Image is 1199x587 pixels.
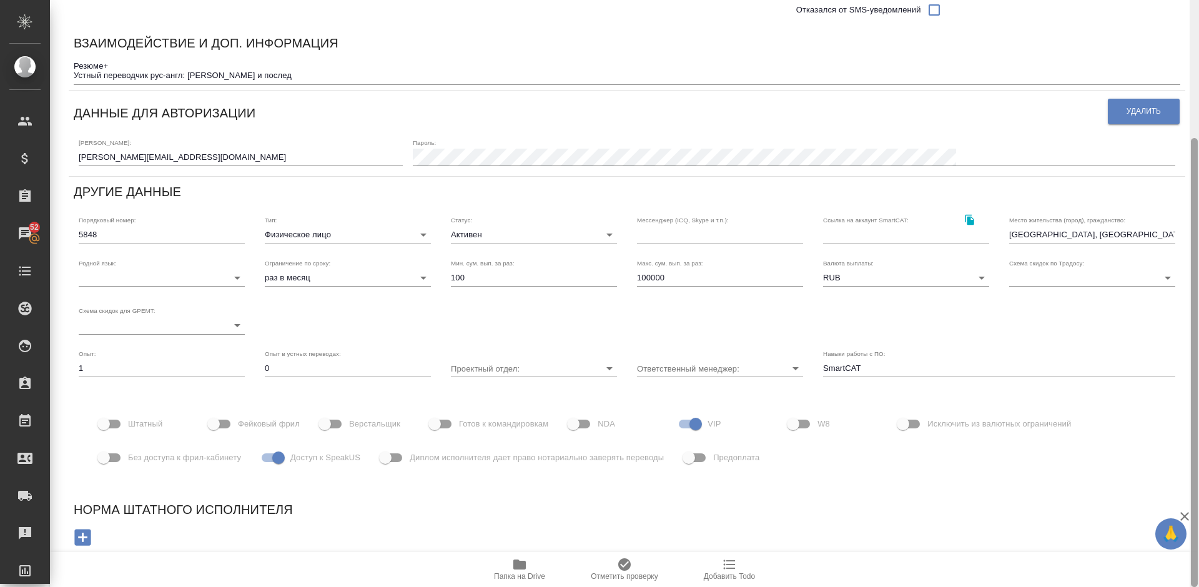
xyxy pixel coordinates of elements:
label: Родной язык: [79,260,117,266]
label: Ограничение по сроку: [265,260,330,266]
label: Пароль: [413,139,436,146]
label: Статус: [451,217,472,224]
span: Фейковый фрил [238,418,300,430]
div: раз в месяц [265,269,431,287]
label: Опыт в устных переводах: [265,350,341,357]
span: VIP [708,418,721,430]
span: Без доступа к фрил-кабинету [128,451,241,464]
label: Место жительства (город), гражданство: [1009,217,1125,224]
label: Мин. сум. вып. за раз: [451,260,515,266]
label: [PERSON_NAME]: [79,139,131,146]
span: Диплом исполнителя дает право нотариально заверять переводы [410,451,664,464]
textarea: Резюме+ Устный переводчик рус-англ: [PERSON_NAME] и послед [74,61,1180,81]
h6: Норма штатного исполнителя [74,500,1180,520]
span: Готов к командировкам [459,418,548,430]
span: Верстальщик [349,418,400,430]
button: Добавить [66,525,100,550]
span: 🙏 [1160,521,1182,547]
button: Open [787,360,804,377]
a: 52 [3,218,47,249]
h6: Взаимодействие и доп. информация [74,33,338,53]
label: Опыт: [79,350,96,357]
button: Open [601,360,618,377]
label: Макс. сум. вып. за раз: [637,260,703,266]
span: Удалить [1127,106,1161,117]
label: Ссылка на аккаунт SmartCAT: [823,217,909,224]
button: Удалить [1108,99,1180,124]
label: Тип: [265,217,277,224]
div: Активен [451,226,617,244]
label: Навыки работы с ПО: [823,350,886,357]
div: RUB [823,269,989,287]
span: Доступ к SpeakUS [290,451,360,464]
label: Валюта выплаты: [823,260,874,266]
button: Скопировать ссылку [957,207,982,232]
label: Схема скидок по Традосу: [1009,260,1084,266]
span: Отказался от SMS-уведомлений [796,4,921,16]
label: Порядковый номер: [79,217,136,224]
div: Физическое лицо [265,226,431,244]
button: Папка на Drive [467,552,572,587]
span: 52 [22,221,46,234]
span: Отметить проверку [591,572,658,581]
h6: Другие данные [74,182,181,202]
button: Добавить Todo [677,552,782,587]
button: Отметить проверку [572,552,677,587]
button: 🙏 [1155,518,1187,550]
h6: Данные для авторизации [74,103,255,123]
span: NDA [598,418,615,430]
span: Исключить из валютных ограничений [927,418,1071,430]
span: W8 [817,418,830,430]
span: Папка на Drive [494,572,545,581]
span: Добавить Todo [704,572,755,581]
label: Мессенджер (ICQ, Skype и т.п.): [637,217,729,224]
span: Штатный [128,418,162,430]
span: Предоплата [713,451,759,464]
label: Схема скидок для GPEMT: [79,308,155,314]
